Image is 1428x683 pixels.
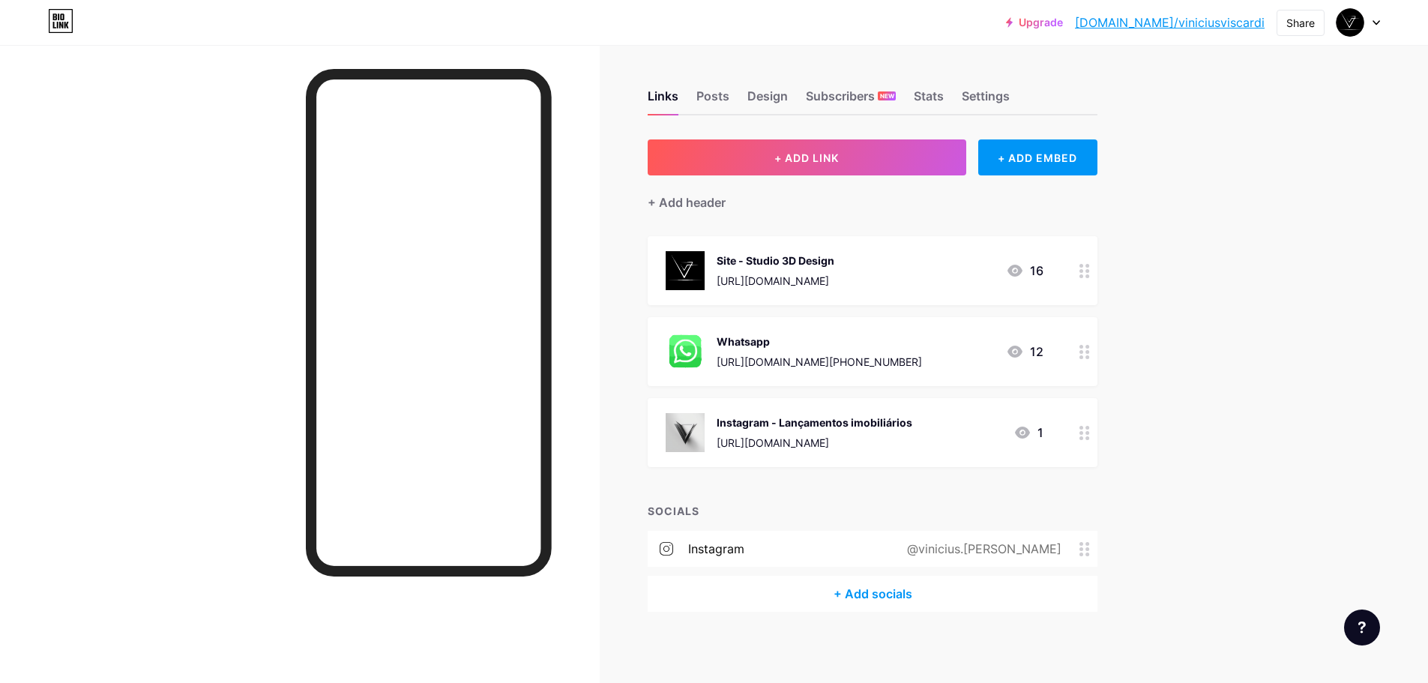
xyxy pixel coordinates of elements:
div: Posts [696,87,729,114]
img: Whatsapp [666,332,705,371]
div: Subscribers [806,87,896,114]
img: vinicius viscardi [1336,8,1364,37]
img: Instagram - Lançamentos imobiliários [666,413,705,452]
div: + Add header [648,193,726,211]
div: Site - Studio 3D Design [717,253,834,268]
div: Whatsapp [717,334,922,349]
div: Settings [962,87,1010,114]
div: 16 [1006,262,1043,280]
div: + Add socials [648,576,1097,612]
div: [URL][DOMAIN_NAME] [717,273,834,289]
a: Upgrade [1006,16,1063,28]
span: + ADD LINK [774,151,839,164]
div: [URL][DOMAIN_NAME] [717,435,912,451]
img: Site - Studio 3D Design [666,251,705,290]
div: Instagram - Lançamentos imobiliários [717,415,912,430]
div: Links [648,87,678,114]
div: 1 [1013,424,1043,442]
div: Stats [914,87,944,114]
a: [DOMAIN_NAME]/viniciusviscardi [1075,13,1265,31]
div: Share [1286,15,1315,31]
div: instagram [688,540,744,558]
button: + ADD LINK [648,139,966,175]
div: @vinicius.[PERSON_NAME] [883,540,1079,558]
div: Design [747,87,788,114]
div: SOCIALS [648,503,1097,519]
div: [URL][DOMAIN_NAME][PHONE_NUMBER] [717,354,922,370]
span: NEW [880,91,894,100]
div: + ADD EMBED [978,139,1097,175]
div: 12 [1006,343,1043,361]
